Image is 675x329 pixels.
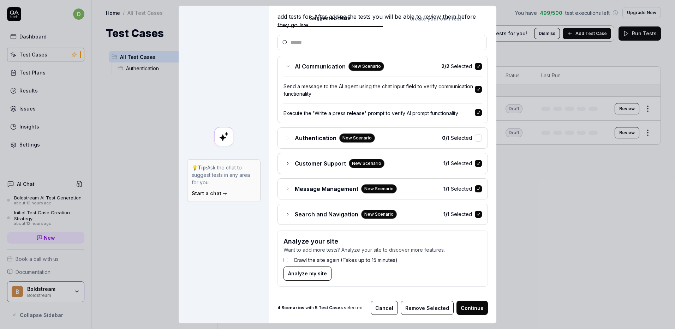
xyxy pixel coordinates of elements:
b: 5 Test Cases [315,305,343,310]
div: New Scenario [361,210,397,219]
span: Selected [441,62,472,70]
h3: Analyze your site [283,237,482,246]
button: Continue [456,301,488,315]
span: AI Communication [295,62,346,71]
label: Crawl the site again (Takes up to 15 minutes) [294,256,398,264]
span: Analyze my site [288,270,327,277]
span: Message Management [295,185,358,193]
span: with selected [277,305,363,311]
b: 2 / 2 [441,63,449,69]
div: New Scenario [348,62,384,71]
p: Want to add more tests? Analyze your site to discover more features. [283,246,482,253]
b: 1 / 1 [443,160,449,166]
span: Authentication [295,134,336,142]
strong: Tip: [198,164,207,171]
div: Send a message to the AI agent using the chat input field to verify communication functionality [283,83,475,97]
span: Customer Support [295,159,346,168]
span: Selected [443,185,472,192]
div: New Scenario [361,184,397,193]
div: New Scenario [339,133,375,143]
b: 1 / 1 [443,186,449,192]
button: Cancel [371,301,398,315]
p: 💡 Ask the chat to suggest tests in any area for you. [192,164,256,186]
b: 0 / 1 [442,135,449,141]
span: Selected [443,210,472,218]
div: Execute the 'Write a press release' prompt to verify AI prompt functionality [283,109,475,117]
span: Selected [442,134,472,142]
span: Search and Navigation [295,210,358,219]
button: Analyze my site [283,267,331,281]
span: Selected [443,160,472,167]
b: 1 / 1 [443,211,449,217]
b: 4 Scenarios [277,305,304,310]
button: Suggested tests [277,14,383,27]
div: New Scenario [349,159,384,168]
button: Create your own test [383,14,488,27]
button: Remove Selected [401,301,454,315]
a: Start a chat → [192,190,227,196]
